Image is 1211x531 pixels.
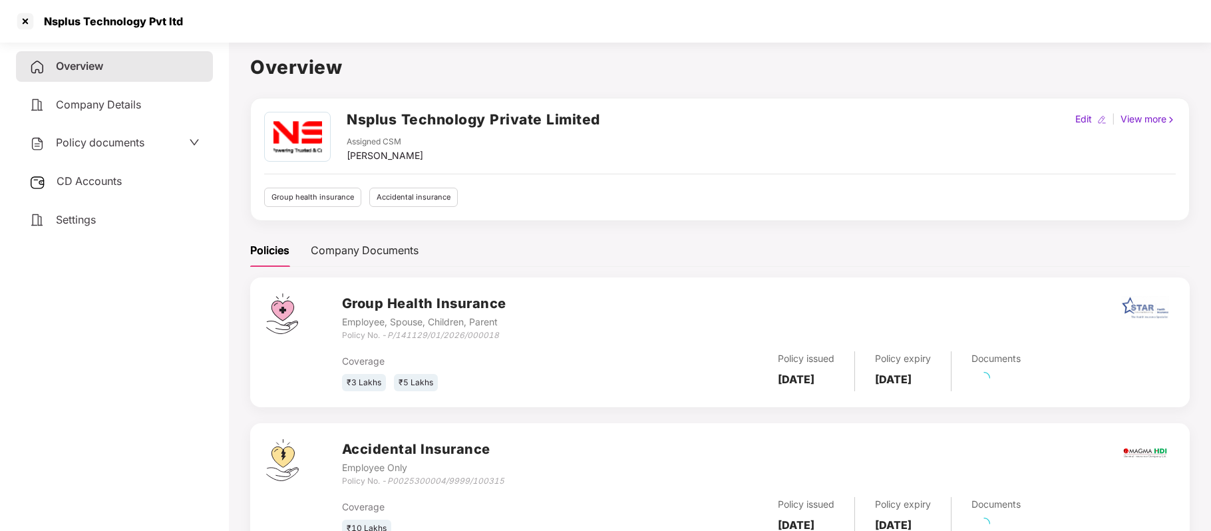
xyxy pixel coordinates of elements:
[1122,430,1168,476] img: magma.png
[342,460,504,475] div: Employee Only
[342,315,506,329] div: Employee, Spouse, Children, Parent
[250,242,289,259] div: Policies
[971,497,1021,512] div: Documents
[342,293,506,314] h3: Group Health Insurance
[311,242,419,259] div: Company Documents
[342,329,506,342] div: Policy No. -
[971,351,1021,366] div: Documents
[1118,112,1178,126] div: View more
[264,188,361,207] div: Group health insurance
[29,174,46,190] img: svg+xml;base64,PHN2ZyB3aWR0aD0iMjUiIGhlaWdodD0iMjQiIHZpZXdCb3g9IjAgMCAyNSAyNCIgZmlsbD0ibm9uZSIgeG...
[36,15,183,28] div: Nsplus Technology Pvt ltd
[778,373,814,386] b: [DATE]
[57,174,122,188] span: CD Accounts
[342,500,619,514] div: Coverage
[347,148,423,163] div: [PERSON_NAME]
[875,351,931,366] div: Policy expiry
[1109,112,1118,126] div: |
[976,369,993,386] span: loading
[266,439,299,481] img: svg+xml;base64,PHN2ZyB4bWxucz0iaHR0cDovL3d3dy53My5vcmcvMjAwMC9zdmciIHdpZHRoPSI0OS4zMjEiIGhlaWdodD...
[56,136,144,149] span: Policy documents
[1097,115,1107,124] img: editIcon
[56,98,141,111] span: Company Details
[347,108,600,130] h2: Nsplus Technology Private Limited
[387,476,504,486] i: P0025300004/9999/100315
[778,351,834,366] div: Policy issued
[875,373,912,386] b: [DATE]
[1121,296,1169,319] img: star.png
[29,136,45,152] img: svg+xml;base64,PHN2ZyB4bWxucz0iaHR0cDovL3d3dy53My5vcmcvMjAwMC9zdmciIHdpZHRoPSIyNCIgaGVpZ2h0PSIyNC...
[875,497,931,512] div: Policy expiry
[189,137,200,148] span: down
[29,97,45,113] img: svg+xml;base64,PHN2ZyB4bWxucz0iaHR0cDovL3d3dy53My5vcmcvMjAwMC9zdmciIHdpZHRoPSIyNCIgaGVpZ2h0PSIyNC...
[56,213,96,226] span: Settings
[387,330,499,340] i: P/141129/01/2026/000018
[778,497,834,512] div: Policy issued
[342,475,504,488] div: Policy No. -
[1073,112,1095,126] div: Edit
[29,212,45,228] img: svg+xml;base64,PHN2ZyB4bWxucz0iaHR0cDovL3d3dy53My5vcmcvMjAwMC9zdmciIHdpZHRoPSIyNCIgaGVpZ2h0PSIyNC...
[250,53,1190,82] h1: Overview
[342,374,386,392] div: ₹3 Lakhs
[29,59,45,75] img: svg+xml;base64,PHN2ZyB4bWxucz0iaHR0cDovL3d3dy53My5vcmcvMjAwMC9zdmciIHdpZHRoPSIyNCIgaGVpZ2h0PSIyNC...
[342,354,619,369] div: Coverage
[347,136,423,148] div: Assigned CSM
[1166,115,1176,124] img: rightIcon
[266,293,298,334] img: svg+xml;base64,PHN2ZyB4bWxucz0iaHR0cDovL3d3dy53My5vcmcvMjAwMC9zdmciIHdpZHRoPSI0Ny43MTQiIGhlaWdodD...
[266,112,328,161] img: new-nsp-logo%20(2).png
[369,188,458,207] div: Accidental insurance
[56,59,103,73] span: Overview
[342,439,504,460] h3: Accidental Insurance
[394,374,438,392] div: ₹5 Lakhs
